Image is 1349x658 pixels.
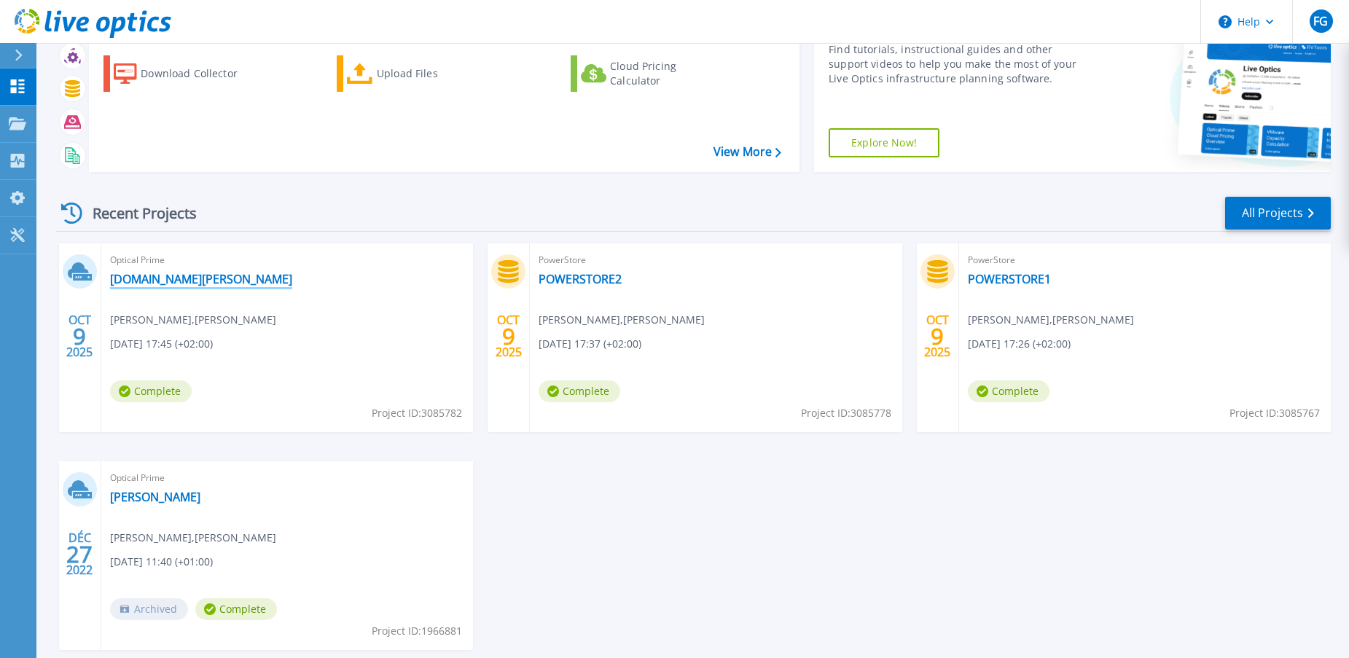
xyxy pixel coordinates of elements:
span: [DATE] 17:26 (+02:00) [968,336,1071,352]
div: Find tutorials, instructional guides and other support videos to help you make the most of your L... [829,42,1092,86]
span: Optical Prime [110,252,464,268]
span: 27 [66,548,93,560]
span: [PERSON_NAME] , [PERSON_NAME] [110,312,276,328]
div: OCT 2025 [923,310,951,363]
span: [PERSON_NAME] , [PERSON_NAME] [968,312,1134,328]
a: Upload Files [337,55,499,92]
span: Archived [110,598,188,620]
div: OCT 2025 [66,310,93,363]
span: Project ID: 1966881 [372,623,462,639]
div: Download Collector [141,59,257,88]
a: [DOMAIN_NAME][PERSON_NAME] [110,272,292,286]
span: Complete [195,598,277,620]
span: [PERSON_NAME] , [PERSON_NAME] [539,312,705,328]
span: 9 [73,330,86,342]
span: Project ID: 3085767 [1229,405,1320,421]
span: 9 [931,330,944,342]
span: [DATE] 17:37 (+02:00) [539,336,641,352]
a: Explore Now! [829,128,939,157]
a: POWERSTORE2 [539,272,622,286]
a: POWERSTORE1 [968,272,1051,286]
span: PowerStore [539,252,893,268]
span: Complete [110,380,192,402]
a: [PERSON_NAME] [110,490,200,504]
span: Project ID: 3085782 [372,405,462,421]
span: [DATE] 11:40 (+01:00) [110,554,213,570]
a: All Projects [1225,197,1331,230]
span: [DATE] 17:45 (+02:00) [110,336,213,352]
a: Download Collector [103,55,266,92]
span: Complete [539,380,620,402]
a: Cloud Pricing Calculator [571,55,733,92]
span: Project ID: 3085778 [801,405,891,421]
div: Upload Files [377,59,493,88]
a: View More [713,145,781,159]
div: Recent Projects [56,195,216,231]
div: Cloud Pricing Calculator [610,59,727,88]
div: DÉC 2022 [66,528,93,581]
span: Complete [968,380,1049,402]
div: OCT 2025 [495,310,523,363]
span: FG [1313,15,1328,27]
span: Optical Prime [110,470,464,486]
span: PowerStore [968,252,1322,268]
span: 9 [502,330,515,342]
span: [PERSON_NAME] , [PERSON_NAME] [110,530,276,546]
